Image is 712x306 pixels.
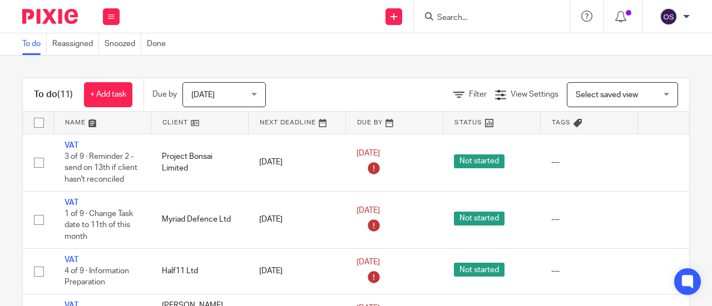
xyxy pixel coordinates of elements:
[34,89,73,101] h1: To do
[248,248,345,294] td: [DATE]
[248,191,345,248] td: [DATE]
[151,134,248,191] td: Project Bonsai Limited
[357,258,380,266] span: [DATE]
[65,256,78,264] a: VAT
[357,207,380,215] span: [DATE]
[551,265,626,277] div: ---
[22,33,47,55] a: To do
[469,91,487,98] span: Filter
[454,212,505,225] span: Not started
[147,33,171,55] a: Done
[57,90,73,99] span: (11)
[511,91,558,98] span: View Settings
[52,33,99,55] a: Reassigned
[551,214,626,225] div: ---
[152,89,177,100] p: Due by
[22,9,78,24] img: Pixie
[84,82,132,107] a: + Add task
[151,248,248,294] td: Half11 Ltd
[105,33,141,55] a: Snoozed
[65,267,129,287] span: 4 of 9 · Information Preparation
[576,91,638,99] span: Select saved view
[65,210,133,240] span: 1 of 9 · Change Task date to 11th of this month
[65,142,78,149] a: VAT
[191,91,215,99] span: [DATE]
[551,157,626,168] div: ---
[357,149,380,157] span: [DATE]
[65,199,78,207] a: VAT
[151,191,248,248] td: Myriad Defence Ltd
[454,263,505,277] span: Not started
[660,8,678,26] img: svg%3E
[436,13,536,23] input: Search
[552,119,571,126] span: Tags
[454,154,505,168] span: Not started
[248,134,345,191] td: [DATE]
[65,153,137,183] span: 3 of 9 · Reminder 2 - send on 13th if client hasn't reconciled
